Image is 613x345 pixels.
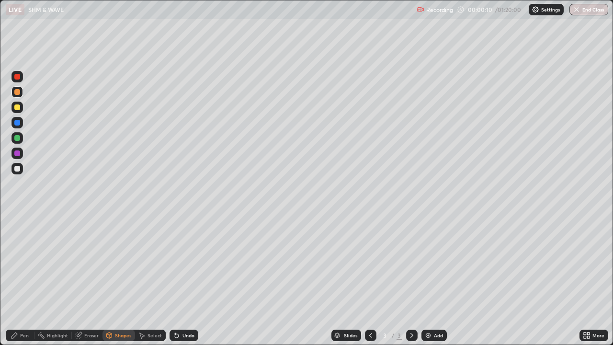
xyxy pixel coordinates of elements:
div: Slides [344,333,357,338]
button: End Class [569,4,608,15]
div: 3 [397,331,402,340]
p: Recording [426,6,453,13]
div: Add [434,333,443,338]
div: Select [148,333,162,338]
div: Highlight [47,333,68,338]
img: recording.375f2c34.svg [417,6,424,13]
p: Settings [541,7,560,12]
div: Undo [182,333,194,338]
div: Eraser [84,333,99,338]
div: Shapes [115,333,131,338]
img: end-class-cross [573,6,580,13]
div: More [592,333,604,338]
img: class-settings-icons [532,6,539,13]
p: LIVE [9,6,22,13]
p: SHM & WAVE [28,6,64,13]
div: 3 [380,333,390,338]
div: Pen [20,333,29,338]
img: add-slide-button [424,332,432,339]
div: / [392,333,395,338]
